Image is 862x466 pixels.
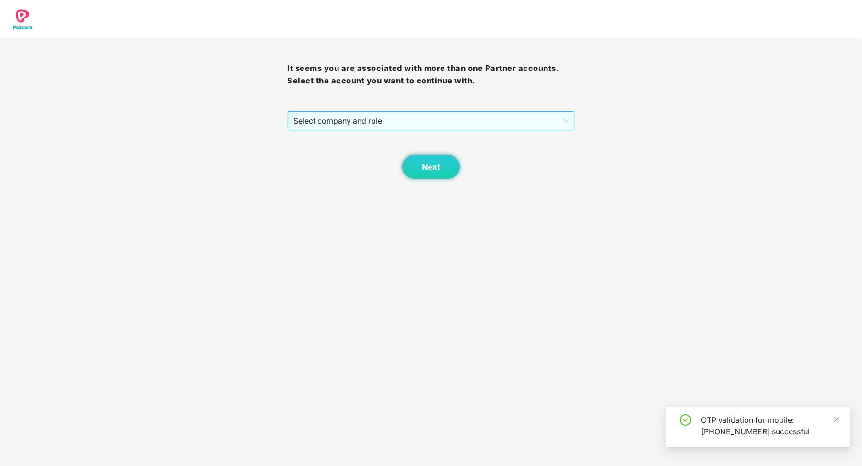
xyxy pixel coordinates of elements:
[287,62,574,87] h3: It seems you are associated with more than one Partner accounts. Select the account you want to c...
[680,414,691,426] span: check-circle
[402,155,460,179] button: Next
[293,112,568,130] span: Select company and role
[833,416,840,423] span: close
[422,163,440,172] span: Next
[701,414,839,437] div: OTP validation for mobile: [PHONE_NUMBER] successful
